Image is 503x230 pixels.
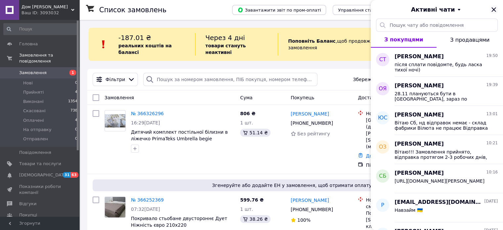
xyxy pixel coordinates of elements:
a: Дитячий комплект постільної білизни в ліжечко PrimaTeks Umbrella begie [131,129,228,141]
span: 13:01 [486,111,498,117]
a: Фото товару [105,110,126,131]
span: Доставка та оплата [358,95,406,100]
span: Замовлення [105,95,134,100]
a: Фото товару [105,197,126,218]
span: 100% [297,217,311,223]
span: Збережені фільтри: [353,76,401,83]
div: Післяплата [366,162,433,168]
div: [PHONE_NUMBER] [289,118,334,128]
span: Відгуки [19,201,36,207]
span: 738 [70,108,77,114]
span: [PERSON_NAME] [395,111,444,119]
span: після сплати повідомте, будь ласка тихої ночі) [395,62,488,72]
span: [DATE] [484,199,498,204]
span: Вітаю!!! Замовлення прийнято, відправка протягом 2-3 робочих днів, Дякую 🧡 [395,149,488,160]
div: 38.26 ₴ [240,215,270,223]
span: Без рейтингу [297,131,330,136]
span: Вітаю Сб, нд відправок немає - склад фабрики Вілюта не працює Відправка 1-2 робочих дні🧡 [395,120,488,131]
span: Скасовані [23,108,46,114]
div: Нова Пошта [366,110,433,117]
div: 51.14 ₴ [240,129,270,137]
button: ОЯ[PERSON_NAME]19:3928.11 плануються бути в [GEOGRAPHIC_DATA], зараз по передзамовленню (100% пер... [371,77,503,106]
div: , щоб продовжити отримувати замовлення [278,33,426,56]
span: -187.01 ₴ [118,34,151,42]
span: Отправлен [23,136,48,142]
input: Пошук за номером замовлення, ПІБ покупця, номером телефону, Email, номером накладної [143,73,317,86]
b: реальних коштів на балансі [118,43,172,55]
span: [DEMOGRAPHIC_DATA] [19,172,68,178]
a: Покривало стьобане двустороннє Дует Ніжність євро 210х220 [131,216,227,228]
span: Фільтри [105,76,125,83]
span: Покупці [19,212,37,218]
div: Ваш ID: 3093032 [21,10,79,16]
button: ОЗ[PERSON_NAME]10:21Вітаю!!! Замовлення прийнято, відправка протягом 2-3 робочих днів, Дякую 🧡 [371,135,503,164]
span: 1 [69,70,76,75]
span: Управління статусами [338,8,389,13]
span: [PERSON_NAME] [395,53,444,61]
button: СТ[PERSON_NAME]19:50після сплати повідомте, будь ласка тихої ночі) [371,48,503,77]
img: :exclamation: [99,39,108,49]
a: [PERSON_NAME] [291,197,329,204]
span: Дом Лео [21,4,71,10]
span: Навзайм 🇺🇦 [395,207,423,213]
span: 19:39 [486,82,498,88]
input: Пошук [3,23,78,35]
span: [PERSON_NAME] [395,82,444,90]
span: 4 [75,89,77,95]
div: [GEOGRAPHIC_DATA], №59 (до 5 кг): вул. [PERSON_NAME][STREET_ADDRESS] (маг."Сільпо") [366,117,433,150]
span: Товари та послуги [19,161,61,167]
div: [PHONE_NUMBER] [289,205,334,214]
img: Фото товару [105,114,125,128]
button: ЮС[PERSON_NAME]13:01Вітаю Сб, нд відправок немає - склад фабрики Вілюта не працює Відправка 1-2 р... [371,106,503,135]
span: З покупцями [384,36,423,43]
div: Нова Пошта [366,197,433,203]
img: Фото товару [105,197,125,217]
span: Активні чати [411,5,455,14]
button: Активні чати [389,5,484,14]
span: 07:32[DATE] [131,207,160,212]
b: Поповніть Баланс [288,38,336,44]
input: Пошук чату або повідомлення [376,19,498,32]
span: Прийняті [23,89,44,95]
span: Нові [23,80,33,86]
span: 10:21 [486,140,498,146]
span: Показники роботи компанії [19,184,61,196]
button: Закрити [490,6,498,14]
span: ОЗ [379,143,387,151]
span: ЮС [378,114,387,122]
span: Завантажити звіт по пром-оплаті [237,7,321,13]
span: 1354 [68,99,77,105]
a: [PERSON_NAME] [291,111,329,117]
span: 31 [63,172,70,178]
span: Згенеруйте або додайте ЕН у замовлення, щоб отримати оплату [95,182,488,189]
button: З продавцями [437,32,503,48]
span: 1 шт. [240,120,253,125]
button: З покупцями [371,32,437,48]
span: 1 шт. [240,207,253,212]
span: Замовлення та повідомлення [19,52,79,64]
button: Завантажити звіт по пром-оплаті [232,5,326,15]
span: 0 [75,136,77,142]
b: товари стануть неактивні [205,43,246,55]
a: № 366252369 [131,197,164,203]
span: [PERSON_NAME] [395,140,444,148]
span: [PERSON_NAME] [395,169,444,177]
span: Оплачені [23,117,44,123]
span: Cума [240,95,252,100]
span: 0 [75,80,77,86]
span: Головна [19,41,38,47]
span: Повідомлення [19,150,51,156]
span: 4 [75,117,77,123]
span: 0 [75,127,77,133]
span: 10:16 [486,169,498,175]
h1: Список замовлень [99,6,166,14]
button: Управління статусами [333,5,394,15]
button: p[EMAIL_ADDRESS][DOMAIN_NAME][DATE]Навзайм 🇺🇦 [371,193,503,222]
span: [EMAIL_ADDRESS][DOMAIN_NAME] [395,199,483,206]
span: Виконані [23,99,44,105]
span: [URL][DOMAIN_NAME][PERSON_NAME] [395,178,484,184]
span: p [381,202,384,209]
span: Замовлення [19,70,47,76]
